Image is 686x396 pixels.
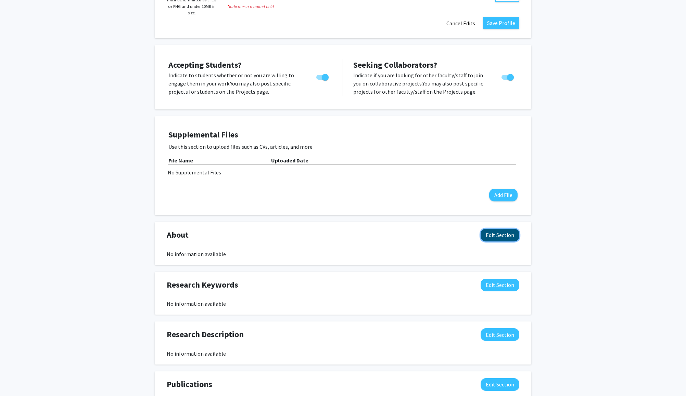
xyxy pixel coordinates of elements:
[168,143,518,151] p: Use this section to upload files such as CVs, articles, and more.
[481,229,519,241] button: Edit About
[314,71,332,81] div: Toggle
[5,365,29,391] iframe: Chat
[167,378,212,391] span: Publications
[168,71,303,96] p: Indicate to students whether or not you are willing to engage them in your work. You may also pos...
[481,328,519,341] button: Edit Research Description
[353,60,437,70] span: Seeking Collaborators?
[168,157,193,164] b: File Name
[167,349,519,358] div: No information available
[489,189,518,201] button: Add File
[227,3,519,10] i: Indicates a required field
[167,279,238,291] span: Research Keywords
[168,130,518,140] h4: Supplemental Files
[167,229,189,241] span: About
[483,17,519,29] button: Save Profile
[168,168,518,176] div: No Supplemental Files
[167,300,519,308] div: No information available
[481,378,519,391] button: Edit Publications
[167,250,519,258] div: No information available
[167,328,244,341] span: Research Description
[442,17,480,30] button: Cancel Edits
[271,157,308,164] b: Uploaded Date
[481,279,519,291] button: Edit Research Keywords
[168,60,242,70] span: Accepting Students?
[353,71,488,96] p: Indicate if you are looking for other faculty/staff to join you on collaborative projects. You ma...
[499,71,518,81] div: Toggle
